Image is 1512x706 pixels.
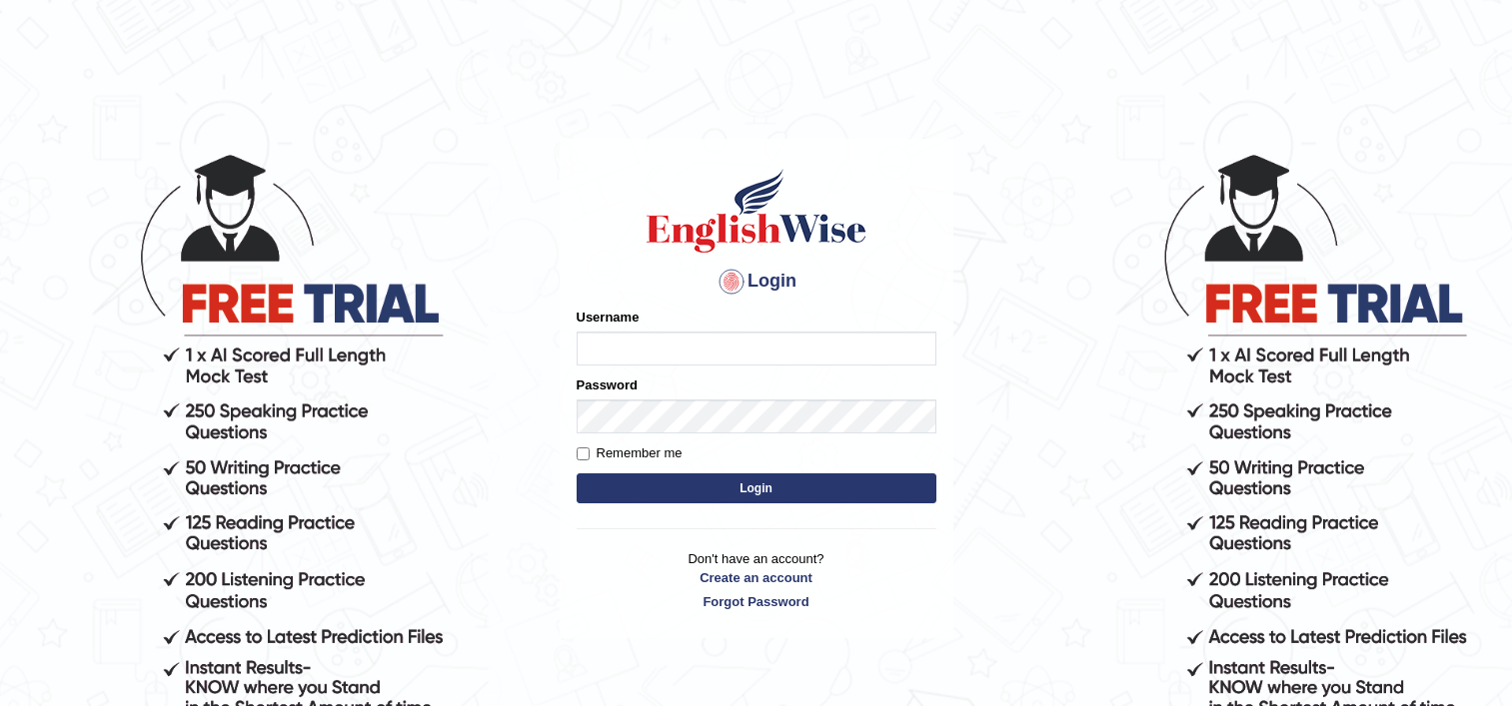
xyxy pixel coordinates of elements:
[577,473,936,503] button: Login
[577,308,640,327] label: Username
[577,549,936,611] p: Don't have an account?
[643,166,870,256] img: Logo of English Wise sign in for intelligent practice with AI
[577,443,683,463] label: Remember me
[577,375,638,394] label: Password
[577,592,936,611] a: Forgot Password
[577,266,936,298] h4: Login
[577,447,590,460] input: Remember me
[577,568,936,587] a: Create an account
